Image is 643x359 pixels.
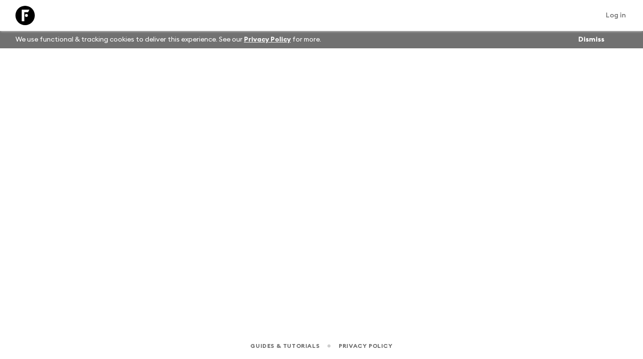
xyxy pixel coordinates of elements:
[244,36,291,43] a: Privacy Policy
[576,33,607,46] button: Dismiss
[600,9,631,22] a: Log in
[250,341,319,351] a: Guides & Tutorials
[12,31,325,48] p: We use functional & tracking cookies to deliver this experience. See our for more.
[339,341,392,351] a: Privacy Policy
